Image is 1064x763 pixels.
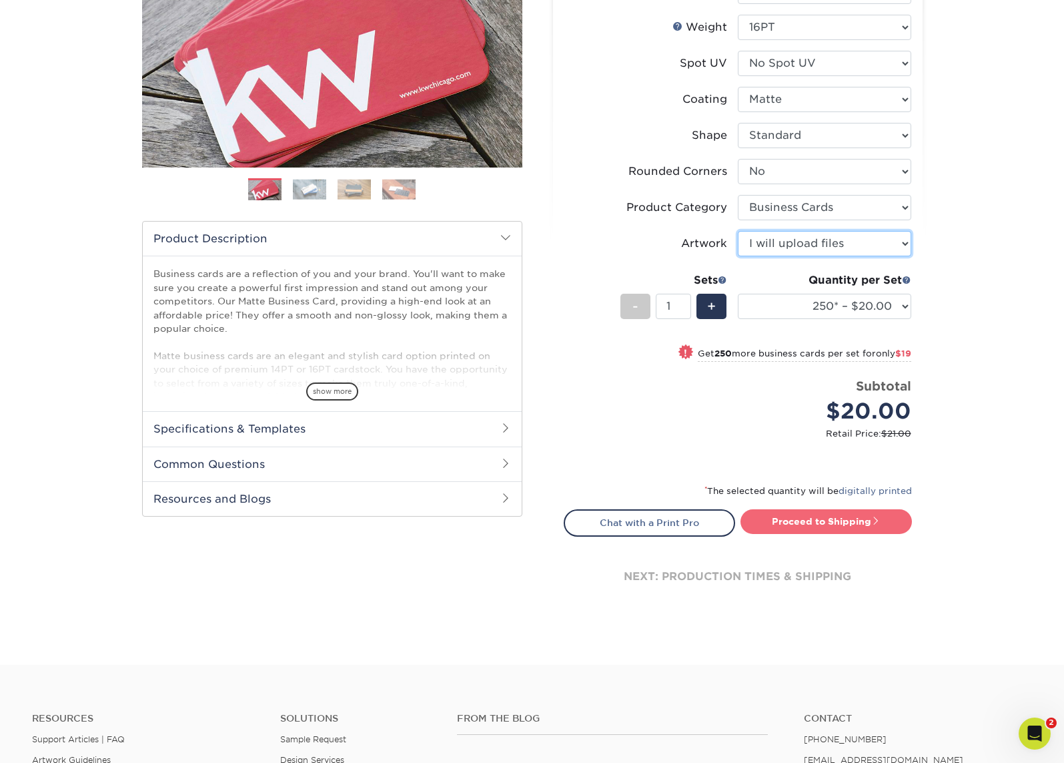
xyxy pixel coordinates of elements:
[632,296,638,316] span: -
[153,267,511,457] p: Business cards are a reflection of you and your brand. You'll want to make sure you create a powe...
[804,734,887,744] a: [PHONE_NUMBER]
[707,296,716,316] span: +
[684,346,687,360] span: !
[3,722,113,758] iframe: Google Customer Reviews
[714,348,732,358] strong: 250
[280,713,437,724] h4: Solutions
[856,378,911,393] strong: Subtotal
[32,713,260,724] h4: Resources
[881,429,911,439] span: $21.00
[738,272,911,288] div: Quantity per Set
[839,486,912,496] a: digitally printed
[564,537,912,617] div: next: production times & shipping
[804,713,1032,724] a: Contact
[306,383,358,401] span: show more
[704,486,912,496] small: The selected quantity will be
[682,91,727,107] div: Coating
[143,481,522,516] h2: Resources and Blogs
[748,395,911,427] div: $20.00
[740,509,912,533] a: Proceed to Shipping
[895,348,911,358] span: $19
[293,179,326,200] img: Business Cards 02
[143,222,522,256] h2: Product Description
[692,128,727,144] div: Shape
[143,411,522,446] h2: Specifications & Templates
[143,447,522,481] h2: Common Questions
[338,179,371,200] img: Business Cards 03
[248,174,282,207] img: Business Cards 01
[681,236,727,252] div: Artwork
[1019,718,1051,750] iframe: Intercom live chat
[564,509,735,536] a: Chat with a Print Pro
[628,164,727,180] div: Rounded Corners
[626,200,727,216] div: Product Category
[698,348,911,362] small: Get more business cards per set for
[574,427,911,440] small: Retail Price:
[876,348,911,358] span: only
[672,19,727,35] div: Weight
[1046,718,1057,728] span: 2
[382,179,416,200] img: Business Cards 04
[620,272,727,288] div: Sets
[680,55,727,71] div: Spot UV
[280,734,346,744] a: Sample Request
[457,713,768,724] h4: From the Blog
